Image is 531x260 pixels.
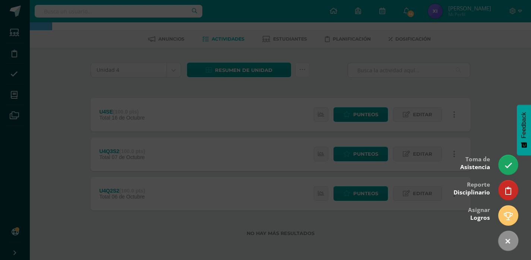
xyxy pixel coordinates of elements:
span: Disciplinario [453,188,490,196]
span: Feedback [521,112,527,138]
div: Asignar [468,201,490,225]
span: Asistencia [460,163,490,171]
button: Feedback - Mostrar encuesta [517,105,531,155]
span: Logros [470,214,490,222]
div: Toma de [460,150,490,175]
div: Reporte [453,176,490,200]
